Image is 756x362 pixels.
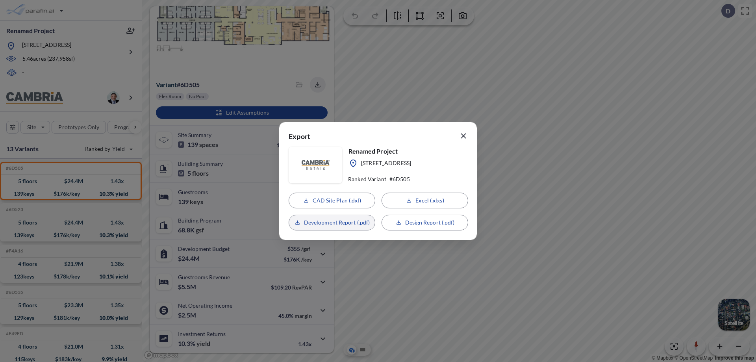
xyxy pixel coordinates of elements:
p: Ranked Variant [348,176,386,183]
button: Development Report (.pdf) [289,215,375,230]
p: Excel (.xlxs) [415,197,444,204]
p: Development Report (.pdf) [304,219,370,226]
p: # 6D505 [389,176,410,183]
p: Renamed Project [348,147,411,156]
p: Design Report (.pdf) [405,219,455,226]
button: CAD Site Plan (.dxf) [289,193,375,208]
p: [STREET_ADDRESS] [361,159,411,168]
p: Export [289,132,310,144]
p: CAD Site Plan (.dxf) [313,197,361,204]
img: floorplanBranLogoPlug [302,160,330,170]
button: Excel (.xlxs) [382,193,468,208]
button: Design Report (.pdf) [382,215,468,230]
